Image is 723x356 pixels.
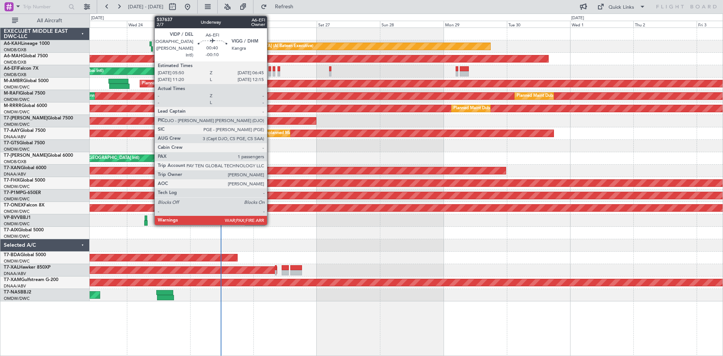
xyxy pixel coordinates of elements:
[4,196,30,202] a: OMDW/DWC
[4,141,45,145] a: T7-GTSGlobal 7500
[4,178,20,183] span: T7-FHX
[253,21,317,28] div: Fri 26
[20,18,79,23] span: All Aircraft
[263,128,375,139] div: Unplanned Maint [GEOGRAPHIC_DATA] (Al Maktoum Intl)
[4,104,47,108] a: M-RRRRGlobal 6000
[4,215,31,220] a: VP-BVVBBJ1
[317,21,380,28] div: Sat 27
[127,21,190,28] div: Wed 24
[4,122,30,127] a: OMDW/DWC
[4,91,45,96] a: M-RAFIGlobal 7500
[4,234,30,239] a: OMDW/DWC
[593,1,649,13] button: Quick Links
[4,171,26,177] a: DNAA/ABV
[4,147,30,152] a: OMDW/DWC
[4,116,47,121] span: T7-[PERSON_NAME]
[4,290,31,295] a: T7-NASBBJ2
[571,15,584,21] div: [DATE]
[190,21,253,28] div: Thu 25
[4,184,30,189] a: OMDW/DWC
[507,21,570,28] div: Tue 30
[444,21,507,28] div: Mon 29
[4,191,23,195] span: T7-P1MP
[4,228,44,232] a: T7-AIXGlobal 5000
[4,265,50,270] a: T7-XALHawker 850XP
[4,128,20,133] span: T7-AAY
[4,54,48,58] a: A6-MAHGlobal 7500
[4,72,26,78] a: OMDB/DXB
[4,159,26,165] a: OMDB/DXB
[4,134,26,140] a: DNAA/ABV
[4,47,26,53] a: OMDB/DXB
[4,203,44,208] a: T7-ONEXFalcon 8X
[4,41,21,46] span: A6-KAH
[4,221,30,227] a: OMDW/DWC
[64,21,127,28] div: Tue 23
[4,91,20,96] span: M-RAFI
[4,278,58,282] a: T7-XAMGulfstream G-200
[633,21,697,28] div: Thu 2
[128,3,163,10] span: [DATE] - [DATE]
[257,1,302,13] button: Refresh
[453,103,528,114] div: Planned Maint Dubai (Al Maktoum Intl)
[4,128,46,133] a: T7-AAYGlobal 7500
[91,15,104,21] div: [DATE]
[4,104,21,108] span: M-RRRR
[4,84,30,90] a: OMDW/DWC
[4,109,30,115] a: OMDW/DWC
[200,41,313,52] div: Planned Maint [GEOGRAPHIC_DATA] (Al Bateen Executive)
[4,296,30,301] a: OMDW/DWC
[517,90,591,102] div: Planned Maint Dubai (Al Maktoum Intl)
[570,21,633,28] div: Wed 1
[4,290,20,295] span: T7-NAS
[142,78,230,89] div: Planned Maint [GEOGRAPHIC_DATA] (Seletar)
[4,166,46,170] a: T7-XANGlobal 6000
[23,1,66,12] input: Trip Number
[4,60,26,65] a: OMDB/DXB
[4,153,47,158] span: T7-[PERSON_NAME]
[4,228,18,232] span: T7-AIX
[4,271,26,277] a: DNAA/ABV
[4,215,20,220] span: VP-BVV
[4,178,45,183] a: T7-FHXGlobal 5000
[4,209,30,214] a: OMDW/DWC
[4,66,38,71] a: A6-EFIFalcon 7X
[4,191,41,195] a: T7-P1MPG-650ER
[4,253,20,257] span: T7-BDA
[4,116,73,121] a: T7-[PERSON_NAME]Global 7500
[4,278,21,282] span: T7-XAM
[268,4,300,9] span: Refresh
[4,153,73,158] a: T7-[PERSON_NAME]Global 6000
[8,15,82,27] button: All Aircraft
[609,4,634,11] div: Quick Links
[4,79,49,83] a: M-AMBRGlobal 5000
[4,97,30,102] a: OMDW/DWC
[4,79,23,83] span: M-AMBR
[4,141,19,145] span: T7-GTS
[4,283,26,289] a: DNAA/ABV
[4,166,21,170] span: T7-XAN
[4,66,18,71] span: A6-EFI
[380,21,443,28] div: Sun 28
[4,54,22,58] span: A6-MAH
[4,253,46,257] a: T7-BDAGlobal 5000
[4,203,24,208] span: T7-ONEX
[4,265,19,270] span: T7-XAL
[4,258,30,264] a: OMDW/DWC
[4,41,50,46] a: A6-KAHLineage 1000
